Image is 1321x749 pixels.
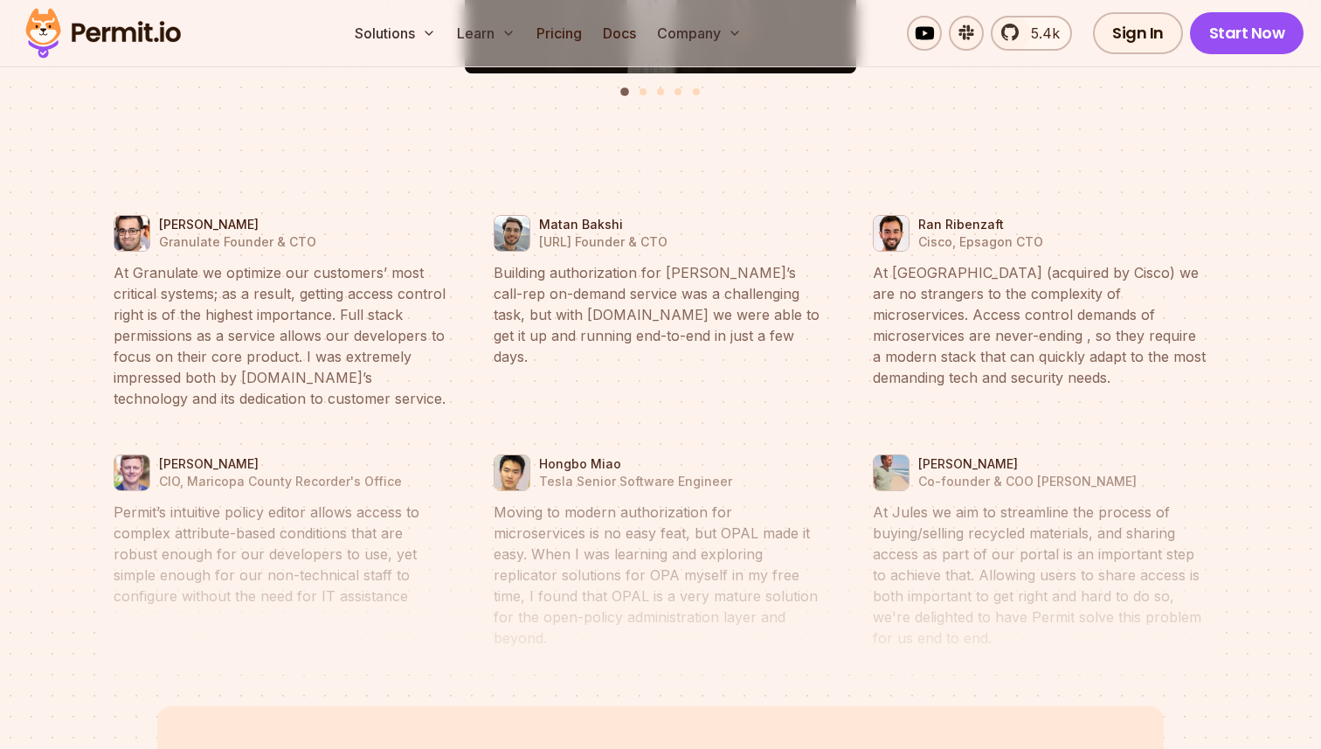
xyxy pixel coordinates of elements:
[539,233,667,251] p: [URL] Founder & CTO
[1190,12,1304,54] a: Start Now
[114,450,149,496] img: Nate Young | CIO, Maricopa County Recorder's Office
[17,3,189,63] img: Permit logo
[114,262,448,409] blockquote: At Granulate we optimize our customers’ most critical systems; as a result, getting access contro...
[495,211,529,256] img: Matan Bakshi | Buzzer.ai Founder & CTO
[114,211,149,256] img: Tal Saiag | Granulate Founder & CTO
[650,16,749,51] button: Company
[918,455,1137,473] p: [PERSON_NAME]
[918,233,1043,251] p: Cisco, Epsagon CTO
[159,473,402,490] p: CIO, Maricopa County Recorder's Office
[873,262,1207,388] blockquote: At [GEOGRAPHIC_DATA] (acquired by Cisco) we are no strangers to the complexity of microservices. ...
[159,216,316,233] p: [PERSON_NAME]
[114,502,448,607] blockquote: Permit’s intuitive policy editor allows access to complex attribute-based conditions that are rob...
[539,216,667,233] p: Matan Bakshi
[596,16,643,51] a: Docs
[348,16,443,51] button: Solutions
[674,88,681,95] button: Go to slide 4
[450,16,522,51] button: Learn
[494,502,828,648] blockquote: Moving to modern authorization for microservices is no easy feat, but OPAL made it easy. When I w...
[529,16,589,51] a: Pricing
[874,211,909,256] img: Ran Ribenzaft | Cisco, Epsagon CTO
[159,233,316,251] p: Granulate Founder & CTO
[159,455,402,473] p: [PERSON_NAME]
[1093,12,1183,54] a: Sign In
[101,72,1220,98] ul: Select a slide to show
[495,450,529,496] img: Hongbo Miao | Tesla Senior Software Engineer
[640,88,647,95] button: Go to slide 2
[1020,23,1060,44] span: 5.4k
[539,455,732,473] p: Hongbo Miao
[918,216,1043,233] p: Ran Ribenzaft
[873,502,1207,648] blockquote: At Jules we aim to streamline the process of buying/selling recycled materials, and sharing acces...
[620,87,629,96] button: Go to slide 1
[918,473,1137,490] p: Co-founder & COO [PERSON_NAME]
[657,88,664,95] button: Go to slide 3
[874,450,909,496] img: Jean Philippe Boul | Co-founder & COO Jules AI
[539,473,732,490] p: Tesla Senior Software Engineer
[693,88,700,95] button: Go to slide 5
[494,262,828,367] blockquote: Building authorization for [PERSON_NAME]’s call-rep on-demand service was a challenging task, but...
[991,16,1072,51] a: 5.4k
